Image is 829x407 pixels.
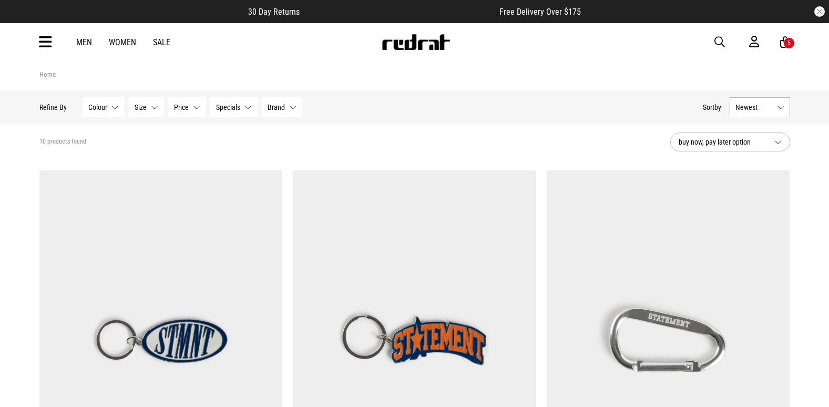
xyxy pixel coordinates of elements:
[39,138,86,146] span: 10 products found
[262,97,302,117] button: Brand
[248,7,300,17] span: 30 Day Returns
[381,34,451,50] img: Redrat logo
[787,39,791,47] div: 5
[679,136,766,148] span: buy now, pay later option
[703,101,721,114] button: Sortby
[210,97,258,117] button: Specials
[129,97,164,117] button: Size
[153,37,170,47] a: Sale
[174,103,189,111] span: Price
[168,97,206,117] button: Price
[321,6,478,17] iframe: Customer reviews powered by Trustpilot
[714,103,721,111] span: by
[780,37,790,48] a: 5
[39,103,67,111] p: Refine By
[670,133,790,151] button: buy now, pay later option
[109,37,136,47] a: Women
[76,37,92,47] a: Men
[499,7,581,17] span: Free Delivery Over $175
[730,97,790,117] button: Newest
[88,103,107,111] span: Colour
[39,70,56,78] a: Home
[83,97,125,117] button: Colour
[135,103,147,111] span: Size
[268,103,285,111] span: Brand
[735,103,773,111] span: Newest
[216,103,240,111] span: Specials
